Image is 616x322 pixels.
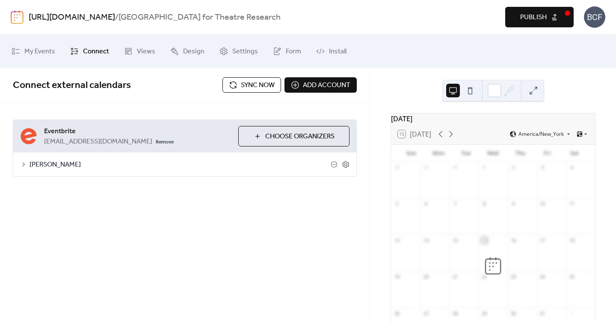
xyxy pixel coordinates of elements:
[64,38,115,64] a: Connect
[394,310,400,316] div: 26
[310,38,353,64] a: Install
[423,310,429,316] div: 27
[518,132,564,137] span: America/New_York
[480,145,507,162] div: Wed
[452,201,458,207] div: 7
[394,237,400,243] div: 12
[510,164,517,171] div: 2
[539,237,546,243] div: 17
[569,310,575,316] div: 1
[394,274,400,280] div: 19
[452,164,458,171] div: 30
[232,45,258,59] span: Settings
[539,201,546,207] div: 10
[30,160,331,170] span: [PERSON_NAME]
[265,132,335,142] span: Choose Organizers
[238,126,349,146] button: Choose Organizers
[534,145,561,162] div: Fri
[44,137,152,147] span: [EMAIL_ADDRESS][DOMAIN_NAME]
[539,274,546,280] div: 24
[510,274,517,280] div: 23
[505,7,574,27] button: Publish
[423,201,429,207] div: 6
[303,80,350,91] span: Add account
[510,310,517,316] div: 30
[284,77,357,93] button: Add account
[584,6,605,28] div: BCF
[29,9,115,26] a: [URL][DOMAIN_NAME]
[452,274,458,280] div: 21
[481,201,487,207] div: 8
[267,38,308,64] a: Form
[425,145,453,162] div: Mon
[481,310,487,316] div: 29
[569,237,575,243] div: 18
[569,164,575,171] div: 4
[286,45,301,59] span: Form
[156,139,174,146] span: Remove
[183,45,204,59] span: Design
[510,201,517,207] div: 9
[329,45,346,59] span: Install
[510,237,517,243] div: 16
[391,114,595,124] div: [DATE]
[222,77,281,93] button: Sync now
[115,9,118,26] b: /
[569,274,575,280] div: 25
[506,145,534,162] div: Thu
[394,164,400,171] div: 28
[561,145,588,162] div: Sat
[118,9,281,26] b: [GEOGRAPHIC_DATA] for Theatre Research
[137,45,155,59] span: Views
[398,145,425,162] div: Sun
[241,80,275,91] span: Sync now
[213,38,264,64] a: Settings
[539,310,546,316] div: 31
[24,45,55,59] span: My Events
[539,164,546,171] div: 3
[481,237,487,243] div: 15
[423,164,429,171] div: 29
[481,164,487,171] div: 1
[20,128,37,145] img: eventbrite
[13,76,131,95] span: Connect external calendars
[423,237,429,243] div: 13
[423,274,429,280] div: 20
[11,10,24,24] img: logo
[520,12,547,23] span: Publish
[394,201,400,207] div: 5
[118,38,162,64] a: Views
[452,237,458,243] div: 14
[481,274,487,280] div: 22
[83,45,109,59] span: Connect
[452,145,480,162] div: Tue
[569,201,575,207] div: 11
[5,38,62,64] a: My Events
[164,38,211,64] a: Design
[44,126,231,137] span: Eventbrite
[452,310,458,316] div: 28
